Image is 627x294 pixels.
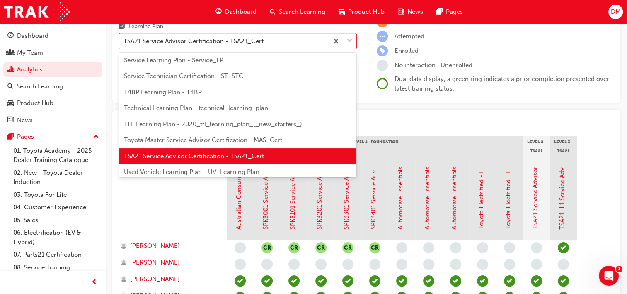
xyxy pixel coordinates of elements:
[450,259,461,270] span: learningRecordVerb_NONE-icon
[128,22,163,31] div: Learning Plan
[3,113,102,128] a: News
[342,259,353,270] span: learningRecordVerb_NONE-icon
[3,129,102,145] button: Pages
[315,242,327,253] span: null-icon
[235,259,246,270] span: learningRecordVerb_NONE-icon
[124,72,243,80] span: Service Technician Certification - ST_STC
[17,132,34,142] div: Pages
[531,259,542,270] span: learningRecordVerb_NONE-icon
[3,79,102,94] a: Search Learning
[10,145,102,167] a: 01. Toyota Academy - 2025 Dealer Training Catalogue
[7,133,14,141] span: pages-icon
[347,36,353,47] span: down-icon
[3,45,102,61] a: My Team
[504,275,515,287] span: learningRecordVerb_PASS-icon
[450,242,461,253] span: learningRecordVerb_NONE-icon
[348,7,385,17] span: Product Hub
[396,259,407,270] span: learningRecordVerb_NONE-icon
[558,259,569,270] span: learningRecordVerb_NONE-icon
[342,242,353,253] button: null-icon
[395,47,419,54] span: Enrolled
[377,31,388,42] span: learningRecordVerb_ATTEMPT-icon
[124,120,302,128] span: TFL Learning Plan - 2020_tfl_learning_plan_(_new_starters_)
[10,261,102,274] a: 08. Service Training
[263,3,332,20] a: search-iconSearch Learning
[288,275,300,287] span: learningRecordVerb_PASS-icon
[395,75,609,92] span: Dual data display; a green ring indicates a prior completion presented over latest training status.
[398,7,404,17] span: news-icon
[124,104,268,112] span: Technical Learning Plan - technical_learning_plan
[315,259,327,270] span: learningRecordVerb_NONE-icon
[315,275,327,287] span: learningRecordVerb_PASS-icon
[531,103,539,230] a: TSA21 Service Advisor Course ( face to face)
[124,168,259,176] span: Used Vehicle Learning Plan - UV_Learning Plan
[369,275,380,287] span: learningRecordVerb_PASS-icon
[377,45,388,56] span: learningRecordVerb_ENROLL-icon
[17,82,63,91] div: Search Learning
[446,7,463,17] span: Pages
[339,7,345,17] span: car-icon
[7,83,13,91] span: search-icon
[130,241,180,251] span: [PERSON_NAME]
[3,27,102,129] button: DashboardMy TeamAnalyticsSearch LearningProduct HubNews
[369,259,380,270] span: learningRecordVerb_NONE-icon
[10,214,102,227] a: 05. Sales
[215,7,222,17] span: guage-icon
[10,201,102,214] a: 04. Customer Experience
[3,96,102,111] a: Product Hub
[558,242,569,253] span: learningRecordVerb_COMPLETE-icon
[558,275,569,287] span: learningRecordVerb_COMPLETE-icon
[423,275,434,287] span: learningRecordVerb_PASS-icon
[396,275,407,287] span: learningRecordVerb_PASS-icon
[423,242,434,253] span: learningRecordVerb_NONE-icon
[10,189,102,201] a: 03. Toyota For Life
[17,31,48,41] div: Dashboard
[430,3,470,20] a: pages-iconPages
[504,259,515,270] span: learningRecordVerb_NONE-icon
[395,32,424,40] span: Attempted
[531,275,542,287] span: learningRecordVerb_ATTEND-icon
[225,7,257,17] span: Dashboard
[209,3,263,20] a: guage-iconDashboard
[93,132,99,142] span: up-icon
[3,28,102,44] a: Dashboard
[391,3,430,20] a: news-iconNews
[332,3,391,20] a: car-iconProduct Hub
[227,136,523,157] div: Level 1 - Foundation
[7,66,14,73] span: chart-icon
[124,88,202,96] span: T4BP Learning Plan - T4BP
[124,136,282,144] span: Toyota Master Service Advisor Certification - MAS_Cert
[3,62,102,77] a: Analytics
[261,259,273,270] span: learningRecordVerb_NONE-icon
[477,275,488,287] span: learningRecordVerb_PASS-icon
[130,258,180,267] span: [PERSON_NAME]
[369,242,380,253] button: null-icon
[124,152,264,160] span: TSA21 Service Advisor Certification - TSA21_Cert
[395,61,472,69] span: No interaction · Unenrolled
[616,266,622,272] span: 1
[558,99,566,230] a: TSA21_L1 Service Advisor Certification (Quiz)
[4,2,70,21] a: Trak
[121,274,219,284] a: [PERSON_NAME]
[610,7,620,17] span: DM
[17,98,53,108] div: Product Hub
[279,7,325,17] span: Search Learning
[531,242,542,253] span: learningRecordVerb_NONE-icon
[450,275,461,287] span: learningRecordVerb_PASS-icon
[10,226,102,248] a: 06. Electrification (EV & Hybrid)
[121,258,219,267] a: [PERSON_NAME]
[523,136,550,157] div: Level 2 - TSA21 Service Advisor Course
[124,56,223,64] span: Service Learning Plan - Service_LP
[423,259,434,270] span: learningRecordVerb_NONE-icon
[377,60,388,71] span: learningRecordVerb_NONE-icon
[17,115,33,125] div: News
[477,146,485,230] a: Toyota Electrified - EV Range
[396,242,407,253] span: learningRecordVerb_NONE-icon
[7,49,14,57] span: people-icon
[261,242,273,253] button: null-icon
[261,275,273,287] span: learningRecordVerb_PASS-icon
[288,259,300,270] span: learningRecordVerb_NONE-icon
